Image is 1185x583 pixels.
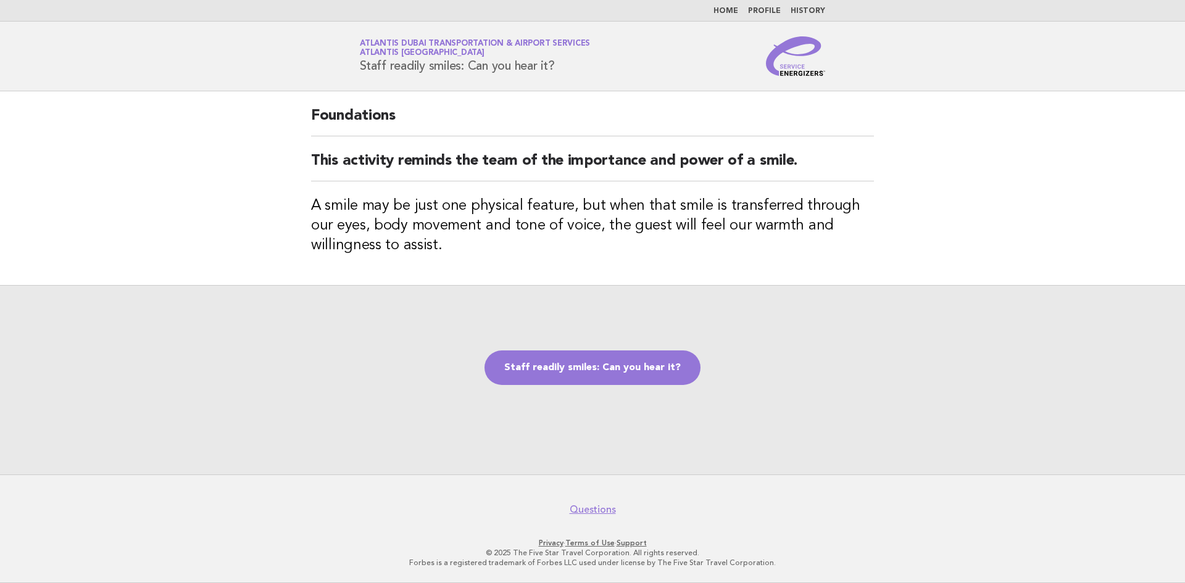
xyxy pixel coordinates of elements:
p: · · [215,538,970,548]
a: Questions [570,503,616,516]
a: Atlantis Dubai Transportation & Airport ServicesAtlantis [GEOGRAPHIC_DATA] [360,39,590,57]
p: Forbes is a registered trademark of Forbes LLC used under license by The Five Star Travel Corpora... [215,558,970,568]
h1: Staff readily smiles: Can you hear it? [360,40,590,72]
p: © 2025 The Five Star Travel Corporation. All rights reserved. [215,548,970,558]
a: Staff readily smiles: Can you hear it? [484,350,701,385]
span: Atlantis [GEOGRAPHIC_DATA] [360,49,484,57]
a: Support [617,539,647,547]
a: Home [713,7,738,15]
a: Profile [748,7,781,15]
a: Privacy [539,539,563,547]
h2: Foundations [311,106,874,136]
img: Service Energizers [766,36,825,76]
h3: A smile may be just one physical feature, but when that smile is transferred through our eyes, bo... [311,196,874,255]
a: Terms of Use [565,539,615,547]
h2: This activity reminds the team of the importance and power of a smile. [311,151,874,181]
a: History [791,7,825,15]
